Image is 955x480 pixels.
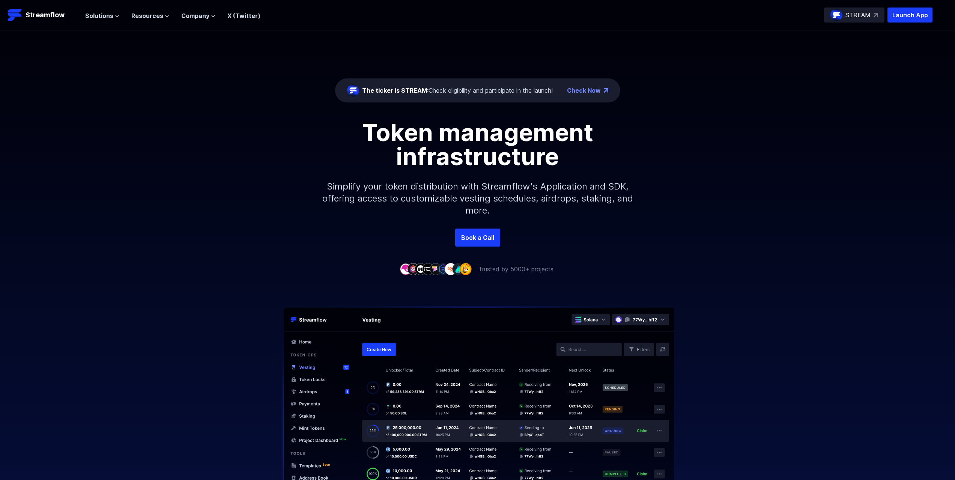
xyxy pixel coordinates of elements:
a: STREAM [824,8,884,23]
p: Trusted by 5000+ projects [478,265,553,274]
p: Simplify your token distribution with Streamflow's Application and SDK, offering access to custom... [316,169,639,229]
button: Launch App [887,8,932,23]
img: company-7 [445,263,457,275]
img: company-8 [452,263,464,275]
img: company-2 [407,263,419,275]
p: STREAM [845,11,871,20]
h1: Token management infrastructure [309,120,647,169]
img: company-6 [437,263,449,275]
img: top-right-arrow.png [604,88,608,93]
img: streamflow-logo-circle.png [830,9,842,21]
span: The ticker is STREAM: [362,87,429,94]
img: company-5 [430,263,442,275]
img: streamflow-logo-circle.png [347,84,359,96]
button: Company [181,11,215,20]
span: Company [181,11,209,20]
a: X (Twitter) [227,12,260,20]
button: Resources [131,11,169,20]
a: Streamflow [8,8,78,23]
img: top-right-arrow.svg [874,13,878,17]
img: company-4 [422,263,434,275]
img: company-9 [460,263,472,275]
img: Streamflow Logo [8,8,23,23]
a: Book a Call [455,229,500,247]
img: company-1 [400,263,412,275]
button: Solutions [85,11,119,20]
span: Resources [131,11,163,20]
a: Check Now [567,86,601,95]
span: Solutions [85,11,113,20]
p: Streamflow [26,10,65,20]
img: company-3 [415,263,427,275]
div: Check eligibility and participate in the launch! [362,86,553,95]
